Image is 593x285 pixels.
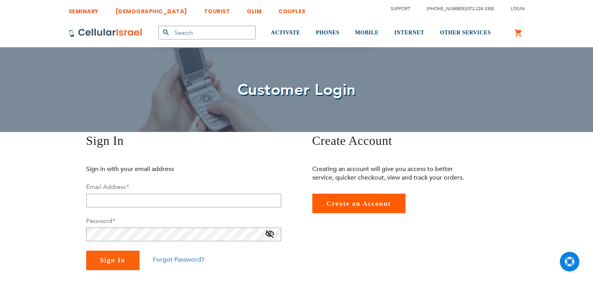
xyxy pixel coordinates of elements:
[115,2,187,16] a: [DEMOGRAPHIC_DATA]
[312,165,470,182] p: Creating an account will give you access to better service, quicker checkout, view and track your...
[440,30,491,36] span: OTHER SERVICES
[419,3,494,14] li: /
[316,30,340,36] span: PHONES
[69,28,143,37] img: Cellular Israel Logo
[271,30,300,36] span: ACTIVATE
[355,18,379,48] a: MOBILE
[511,6,525,12] span: Login
[86,134,124,148] span: Sign In
[440,18,491,48] a: OTHER SERVICES
[467,6,494,12] a: 072-224-3300
[204,2,230,16] a: TOURIST
[271,18,300,48] a: ACTIVATE
[86,183,129,191] label: Email Address
[327,200,391,207] span: Create an Account
[394,30,424,36] span: INTERNET
[86,194,281,207] input: Email
[312,134,392,148] span: Create Account
[355,30,379,36] span: MOBILE
[86,251,140,270] button: Sign In
[316,18,340,48] a: PHONES
[247,2,262,16] a: OLIM
[237,79,356,101] span: Customer Login
[86,217,115,225] label: Password
[86,165,244,173] p: Sign in with your email address
[278,2,306,16] a: COUPLES
[391,6,410,12] a: Support
[158,26,256,39] input: Search
[427,6,466,12] a: [PHONE_NUMBER]
[69,2,99,16] a: SEMINARY
[153,255,204,264] a: Forgot Password?
[312,194,405,213] a: Create an Account
[100,256,126,264] span: Sign In
[394,18,424,48] a: INTERNET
